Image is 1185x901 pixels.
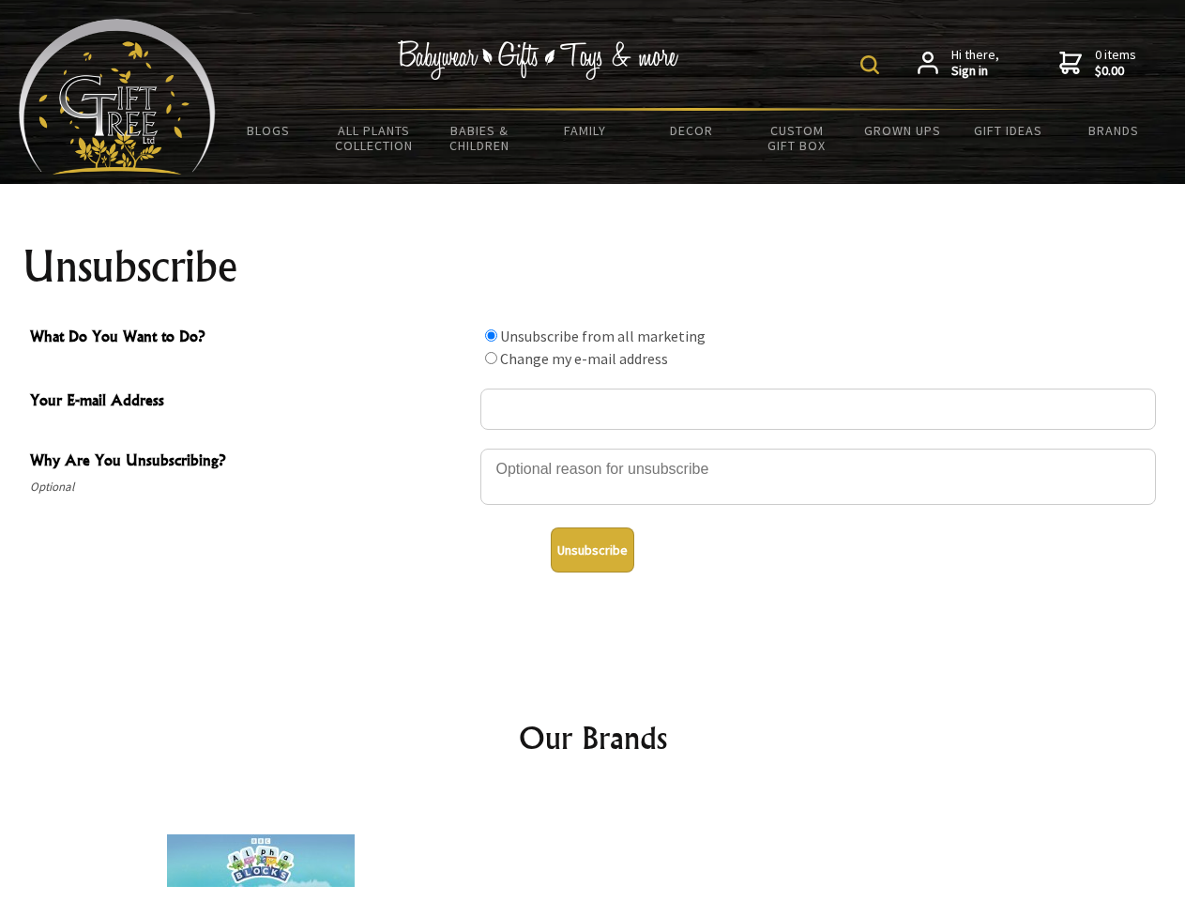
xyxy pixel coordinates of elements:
[955,111,1061,150] a: Gift Ideas
[860,55,879,74] img: product search
[918,47,999,80] a: Hi there,Sign in
[30,476,471,498] span: Optional
[1061,111,1167,150] a: Brands
[638,111,744,150] a: Decor
[19,19,216,175] img: Babyware - Gifts - Toys and more...
[38,715,1148,760] h2: Our Brands
[23,244,1163,289] h1: Unsubscribe
[744,111,850,165] a: Custom Gift Box
[30,389,471,416] span: Your E-mail Address
[427,111,533,165] a: Babies & Children
[480,449,1156,505] textarea: Why Are You Unsubscribing?
[500,349,668,368] label: Change my e-mail address
[951,47,999,80] span: Hi there,
[398,40,679,80] img: Babywear - Gifts - Toys & more
[551,527,634,573] button: Unsubscribe
[951,63,999,80] strong: Sign in
[1059,47,1136,80] a: 0 items$0.00
[533,111,639,150] a: Family
[485,352,497,364] input: What Do You Want to Do?
[30,325,471,352] span: What Do You Want to Do?
[30,449,471,476] span: Why Are You Unsubscribing?
[216,111,322,150] a: BLOGS
[480,389,1156,430] input: Your E-mail Address
[322,111,428,165] a: All Plants Collection
[1095,63,1136,80] strong: $0.00
[1095,46,1136,80] span: 0 items
[849,111,955,150] a: Grown Ups
[500,327,706,345] label: Unsubscribe from all marketing
[485,329,497,342] input: What Do You Want to Do?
